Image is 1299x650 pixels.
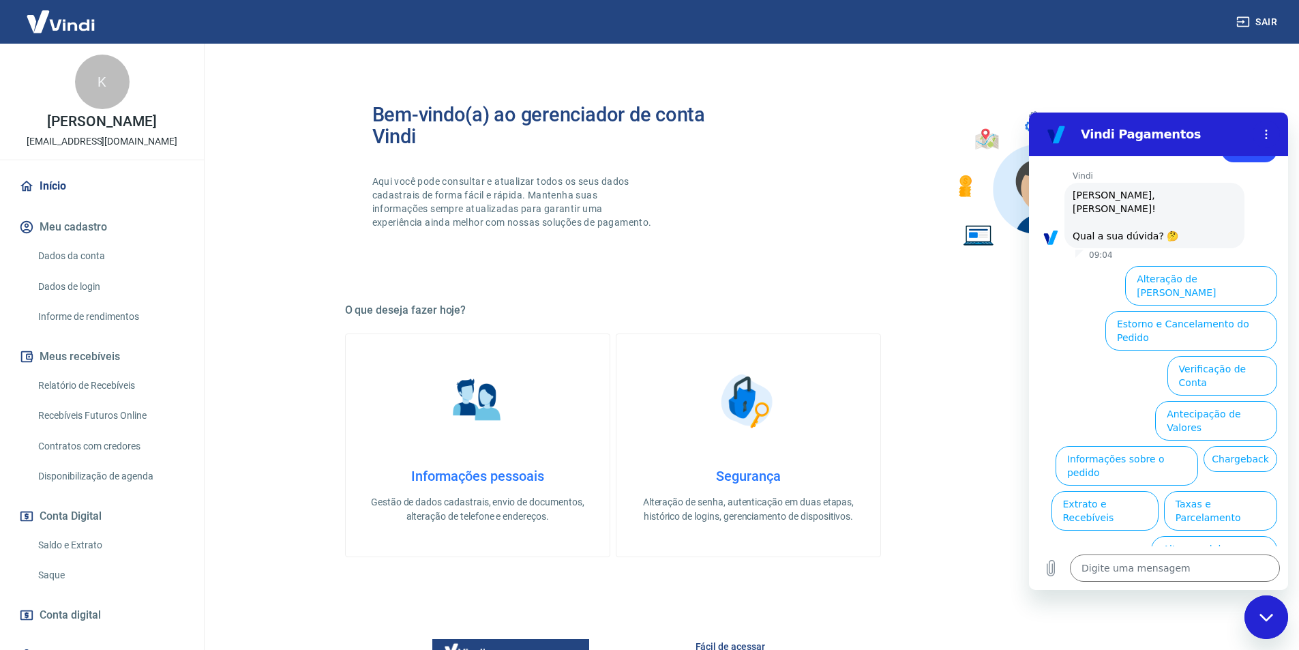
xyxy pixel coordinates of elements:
h4: Informações pessoais [368,468,588,484]
iframe: Botão para abrir a janela de mensagens, conversa em andamento [1244,595,1288,639]
h4: Segurança [638,468,858,484]
p: [EMAIL_ADDRESS][DOMAIN_NAME] [27,134,177,149]
a: Início [16,171,188,201]
a: Conta digital [16,600,188,630]
img: Vindi [16,1,105,42]
img: Informações pessoais [443,367,511,435]
h2: Bem-vindo(a) ao gerenciador de conta Vindi [372,104,749,147]
button: Sair [1234,10,1283,35]
a: Saldo e Extrato [33,531,188,559]
h5: O que deseja fazer hoje? [345,304,1152,317]
img: Imagem de um avatar masculino com diversos icones exemplificando as funcionalidades do gerenciado... [946,104,1125,254]
button: Meu cadastro [16,212,188,242]
iframe: Janela de mensagens [1029,113,1288,590]
p: [PERSON_NAME] [47,115,156,129]
p: Aqui você pode consultar e atualizar todos os seus dados cadastrais de forma fácil e rápida. Mant... [372,175,655,229]
a: Informações pessoaisInformações pessoaisGestão de dados cadastrais, envio de documentos, alteraçã... [345,334,610,557]
button: Meus recebíveis [16,342,188,372]
div: K [75,55,130,109]
a: Saque [33,561,188,589]
span: Conta digital [40,606,101,625]
p: Gestão de dados cadastrais, envio de documentos, alteração de telefone e endereços. [368,495,588,524]
a: Dados de login [33,273,188,301]
img: Segurança [714,367,782,435]
p: Alteração de senha, autenticação em duas etapas, histórico de logins, gerenciamento de dispositivos. [638,495,858,524]
a: Recebíveis Futuros Online [33,402,188,430]
a: Contratos com credores [33,432,188,460]
a: Informe de rendimentos [33,303,188,331]
a: Dados da conta [33,242,188,270]
a: Disponibilização de agenda [33,462,188,490]
a: Relatório de Recebíveis [33,372,188,400]
button: Conta Digital [16,501,188,531]
a: SegurançaSegurançaAlteração de senha, autenticação em duas etapas, histórico de logins, gerenciam... [616,334,881,557]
